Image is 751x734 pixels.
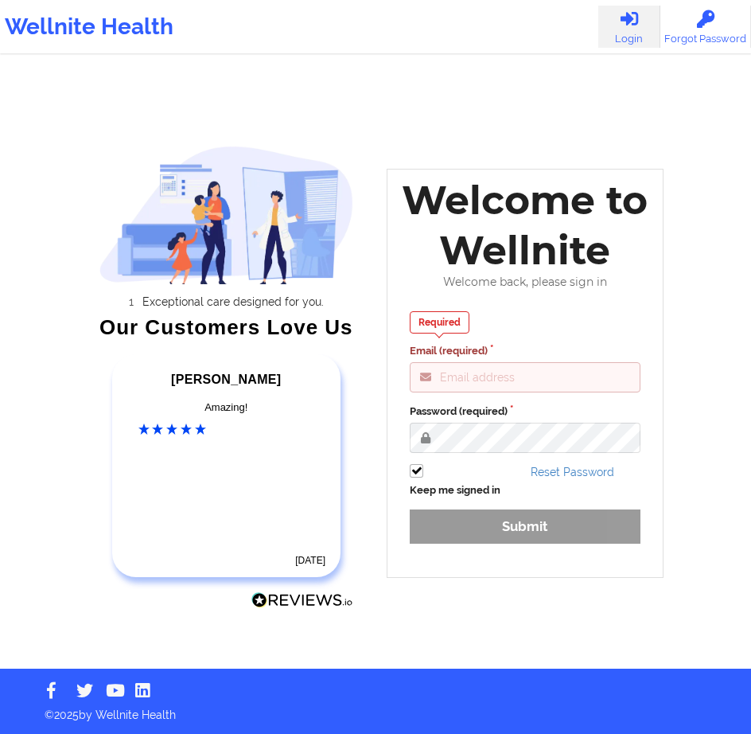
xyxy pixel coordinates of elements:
[251,592,353,613] a: Reviews.io Logo
[399,275,652,289] div: Welcome back, please sign in
[410,404,640,420] label: Password (required)
[410,362,640,392] input: Email address
[33,696,718,723] p: © 2025 by Wellnite Health
[410,343,640,359] label: Email (required)
[99,146,354,284] img: wellnite-auth-hero_200.c722682e.png
[410,482,500,498] label: Keep me signed in
[171,373,281,386] span: [PERSON_NAME]
[410,311,469,334] div: Required
[138,400,315,416] div: Amazing!
[113,295,353,308] li: Exceptional care designed for you.
[99,319,354,335] div: Our Customers Love Us
[295,555,325,566] time: [DATE]
[660,6,751,48] a: Forgot Password
[399,175,652,275] div: Welcome to Wellnite
[598,6,660,48] a: Login
[251,592,353,609] img: Reviews.io Logo
[531,466,614,478] a: Reset Password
